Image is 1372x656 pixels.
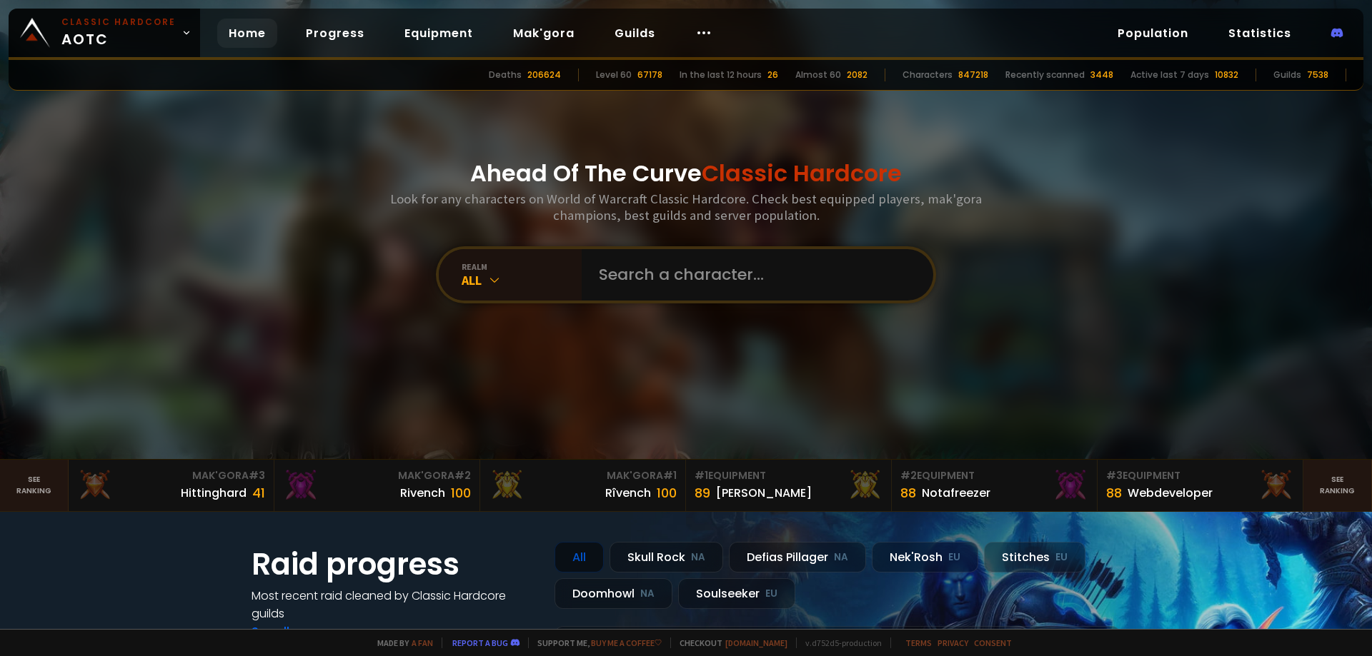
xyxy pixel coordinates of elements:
div: Mak'Gora [489,468,677,483]
small: NA [640,587,655,601]
div: Equipment [695,468,883,483]
h1: Ahead Of The Curve [470,156,902,191]
div: Level 60 [596,69,632,81]
span: Made by [369,637,433,648]
div: 67178 [637,69,662,81]
div: All [555,542,604,572]
a: Classic HardcoreAOTC [9,9,200,57]
span: v. d752d5 - production [796,637,882,648]
a: Mak'gora [502,19,586,48]
input: Search a character... [590,249,916,301]
div: Recently scanned [1005,69,1085,81]
div: 88 [1106,483,1122,503]
div: In the last 12 hours [680,69,762,81]
small: NA [834,550,848,565]
span: # 1 [663,468,677,483]
div: Nek'Rosh [872,542,978,572]
div: Notafreezer [922,484,990,502]
div: 41 [252,483,265,503]
a: Consent [974,637,1012,648]
a: #3Equipment88Webdeveloper [1098,460,1303,511]
a: Privacy [938,637,968,648]
div: 7538 [1307,69,1328,81]
small: Classic Hardcore [61,16,176,29]
a: [DOMAIN_NAME] [725,637,787,648]
div: 2082 [847,69,868,81]
div: Defias Pillager [729,542,866,572]
a: Statistics [1217,19,1303,48]
a: #2Equipment88Notafreezer [892,460,1098,511]
div: Hittinghard [181,484,247,502]
a: Mak'Gora#1Rîvench100 [480,460,686,511]
h4: Most recent raid cleaned by Classic Hardcore guilds [252,587,537,622]
div: Rîvench [605,484,651,502]
div: Mak'Gora [283,468,471,483]
div: 206624 [527,69,561,81]
div: Guilds [1273,69,1301,81]
div: Webdeveloper [1128,484,1213,502]
div: Doomhowl [555,578,672,609]
div: Characters [903,69,953,81]
span: # 3 [249,468,265,483]
span: # 3 [1106,468,1123,483]
div: Equipment [1106,468,1294,483]
div: Mak'Gora [77,468,265,483]
a: Population [1106,19,1200,48]
div: Equipment [900,468,1088,483]
div: 847218 [958,69,988,81]
span: # 2 [900,468,917,483]
span: # 1 [695,468,708,483]
a: Equipment [393,19,484,48]
h1: Raid progress [252,542,537,587]
a: #1Equipment89[PERSON_NAME] [686,460,892,511]
div: Rivench [400,484,445,502]
div: Stitches [984,542,1085,572]
div: Skull Rock [610,542,723,572]
div: Soulseeker [678,578,795,609]
a: Guilds [603,19,667,48]
a: Terms [905,637,932,648]
small: EU [1055,550,1068,565]
div: 3448 [1090,69,1113,81]
div: 88 [900,483,916,503]
small: NA [691,550,705,565]
div: 89 [695,483,710,503]
span: Checkout [670,637,787,648]
h3: Look for any characters on World of Warcraft Classic Hardcore. Check best equipped players, mak'g... [384,191,988,223]
div: 100 [451,483,471,503]
span: Classic Hardcore [702,157,902,189]
div: realm [462,261,582,272]
a: Mak'Gora#3Hittinghard41 [69,460,274,511]
span: Support me, [528,637,662,648]
a: Seeranking [1303,460,1372,511]
a: Buy me a coffee [591,637,662,648]
a: See all progress [252,623,344,640]
div: Deaths [489,69,522,81]
div: Active last 7 days [1130,69,1209,81]
a: Progress [294,19,376,48]
small: EU [948,550,960,565]
div: [PERSON_NAME] [716,484,812,502]
div: 10832 [1215,69,1238,81]
a: Mak'Gora#2Rivench100 [274,460,480,511]
div: Almost 60 [795,69,841,81]
span: # 2 [454,468,471,483]
small: EU [765,587,777,601]
div: All [462,272,582,288]
a: a fan [412,637,433,648]
div: 100 [657,483,677,503]
a: Report a bug [452,637,508,648]
span: AOTC [61,16,176,50]
div: 26 [767,69,778,81]
a: Home [217,19,277,48]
